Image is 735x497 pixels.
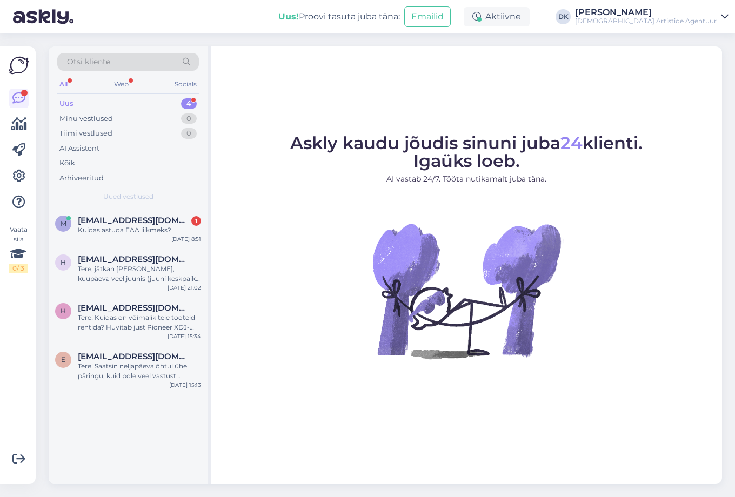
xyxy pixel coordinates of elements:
div: AI Assistent [59,143,99,154]
div: Minu vestlused [59,113,113,124]
div: 1 [191,216,201,226]
span: hoberudolf@gmail.com [78,303,190,313]
img: No Chat active [369,193,564,388]
div: 4 [181,98,197,109]
div: [DATE] 15:13 [169,381,201,389]
div: 0 / 3 [9,264,28,273]
div: 0 [181,128,197,139]
div: Proovi tasuta juba täna: [278,10,400,23]
span: m [61,219,66,227]
div: Tere! Saatsin neljapäeva õhtul ühe päringu, kuid pole veel vastust saanud. Kuna üritus juba sel l... [78,361,201,381]
div: [PERSON_NAME] [575,8,717,17]
span: h [61,258,66,266]
div: Tiimi vestlused [59,128,112,139]
span: Uued vestlused [103,192,153,202]
p: AI vastab 24/7. Tööta nutikamalt juba täna. [290,173,643,185]
div: Arhiveeritud [59,173,104,184]
span: h [61,307,66,315]
div: Aktiivne [464,7,530,26]
span: meelis.punder@gmail.com [78,216,190,225]
span: Askly kaudu jõudis sinuni juba klienti. Igaüks loeb. [290,132,643,171]
div: [DATE] 15:34 [168,332,201,340]
span: hele.teppo@gmail.com [78,254,190,264]
span: e [61,355,65,364]
div: All [57,77,70,91]
div: Web [112,77,131,91]
button: Emailid [404,6,451,27]
div: Vaata siia [9,225,28,273]
span: erkkis@gmail.com [78,352,190,361]
span: 24 [560,132,583,153]
div: 0 [181,113,197,124]
div: Kõik [59,158,75,169]
div: Uus [59,98,73,109]
div: [DEMOGRAPHIC_DATA] Artistide Agentuur [575,17,717,25]
div: Socials [172,77,199,91]
span: Otsi kliente [67,56,110,68]
div: Tere! Kuidas on võimalik teie tooteid rentida? Huvitab just Pioneer XDJ-RX2 DJ konsooli rent. [78,313,201,332]
img: Askly Logo [9,55,29,76]
div: [DATE] 8:51 [171,235,201,243]
div: DK [556,9,571,24]
b: Uus! [278,11,299,22]
div: Kuidas astuda EAA liikmeks? [78,225,201,235]
div: [DATE] 21:02 [168,284,201,292]
div: Tere, jätkan [PERSON_NAME], kuupäeva veel juunis (juuni keskpaik arvatavasti) täpselt ei tea, aga... [78,264,201,284]
a: [PERSON_NAME][DEMOGRAPHIC_DATA] Artistide Agentuur [575,8,729,25]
